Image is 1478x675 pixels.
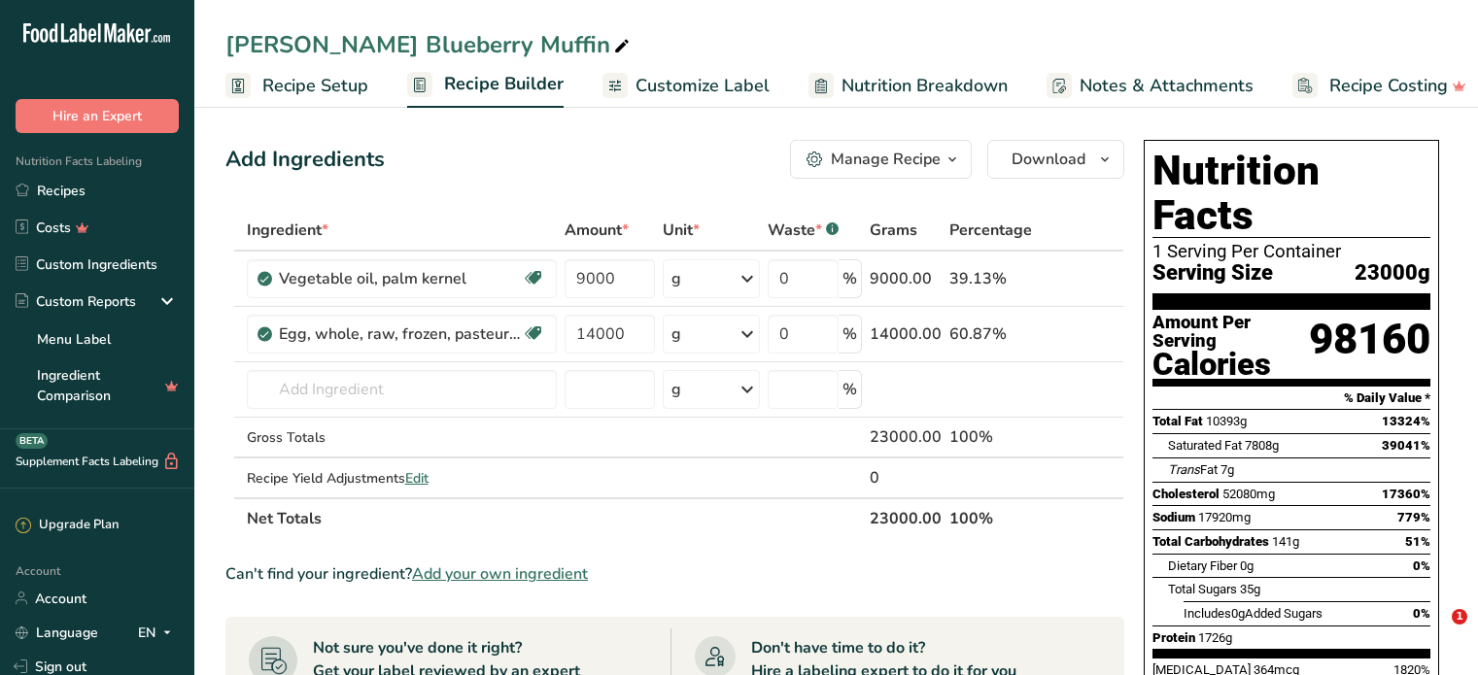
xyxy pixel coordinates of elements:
[1452,609,1467,624] span: 1
[16,291,136,312] div: Custom Reports
[636,73,770,99] span: Customize Label
[279,322,522,346] div: Egg, whole, raw, frozen, pasteurized (Includes foods for USDA's Food Distribution Program)
[870,466,942,489] div: 0
[1168,462,1218,477] span: Fat
[279,267,522,290] div: Vegetable oil, palm kernel
[1382,438,1430,453] span: 39041%
[1152,351,1309,379] div: Calories
[1152,261,1273,286] span: Serving Size
[949,425,1032,449] div: 100%
[1292,64,1466,108] a: Recipe Costing
[1245,438,1279,453] span: 7808g
[1382,414,1430,428] span: 13324%
[16,616,98,650] a: Language
[1152,149,1430,238] h1: Nutrition Facts
[1152,387,1430,410] section: % Daily Value *
[225,64,368,108] a: Recipe Setup
[1231,606,1245,621] span: 0g
[407,62,564,109] a: Recipe Builder
[1397,510,1430,524] span: 779%
[870,425,942,449] div: 23000.00
[663,219,700,242] span: Unit
[790,140,972,179] button: Manage Recipe
[1152,314,1309,351] div: Amount Per Serving
[1412,609,1459,656] iframe: Intercom live chat
[1184,606,1323,621] span: Includes Added Sugars
[808,64,1008,108] a: Nutrition Breakdown
[243,497,866,538] th: Net Totals
[1168,462,1200,477] i: Trans
[945,497,1036,538] th: 100%
[16,99,179,133] button: Hire an Expert
[412,562,588,586] span: Add your own ingredient
[671,322,681,346] div: g
[1152,487,1220,501] span: Cholesterol
[1152,242,1430,261] div: 1 Serving Per Container
[1309,314,1430,379] div: 98160
[870,322,942,346] div: 14000.00
[1405,534,1430,549] span: 51%
[16,433,48,449] div: BETA
[247,468,557,489] div: Recipe Yield Adjustments
[1168,438,1242,453] span: Saturated Fat
[1240,582,1260,596] span: 35g
[602,64,770,108] a: Customize Label
[138,621,179,644] div: EN
[1152,534,1269,549] span: Total Carbohydrates
[1220,462,1234,477] span: 7g
[247,370,557,409] input: Add Ingredient
[1152,630,1195,645] span: Protein
[949,219,1032,242] span: Percentage
[1080,73,1254,99] span: Notes & Attachments
[1152,510,1195,524] span: Sodium
[1206,414,1247,428] span: 10393g
[870,219,917,242] span: Grams
[1272,534,1299,549] span: 141g
[949,267,1032,290] div: 39.13%
[225,144,385,176] div: Add Ingredients
[831,148,941,171] div: Manage Recipe
[1413,606,1430,621] span: 0%
[671,378,681,401] div: g
[842,73,1008,99] span: Nutrition Breakdown
[768,219,839,242] div: Waste
[262,73,368,99] span: Recipe Setup
[1198,510,1251,524] span: 17920mg
[225,27,634,62] div: [PERSON_NAME] Blueberry Muffin
[1413,558,1430,573] span: 0%
[1355,261,1430,286] span: 23000g
[949,322,1032,346] div: 60.87%
[1168,582,1237,596] span: Total Sugars
[866,497,945,538] th: 23000.00
[565,219,629,242] span: Amount
[870,267,942,290] div: 9000.00
[1152,414,1203,428] span: Total Fat
[1047,64,1254,108] a: Notes & Attachments
[1012,148,1085,171] span: Download
[1168,558,1237,573] span: Dietary Fiber
[16,516,119,535] div: Upgrade Plan
[1240,558,1254,573] span: 0g
[247,427,557,448] div: Gross Totals
[671,267,681,290] div: g
[1382,487,1430,501] span: 17360%
[1329,73,1448,99] span: Recipe Costing
[444,71,564,97] span: Recipe Builder
[1198,630,1232,645] span: 1726g
[1222,487,1275,501] span: 52080mg
[987,140,1124,179] button: Download
[247,219,328,242] span: Ingredient
[225,562,1124,586] div: Can't find your ingredient?
[405,469,429,488] span: Edit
